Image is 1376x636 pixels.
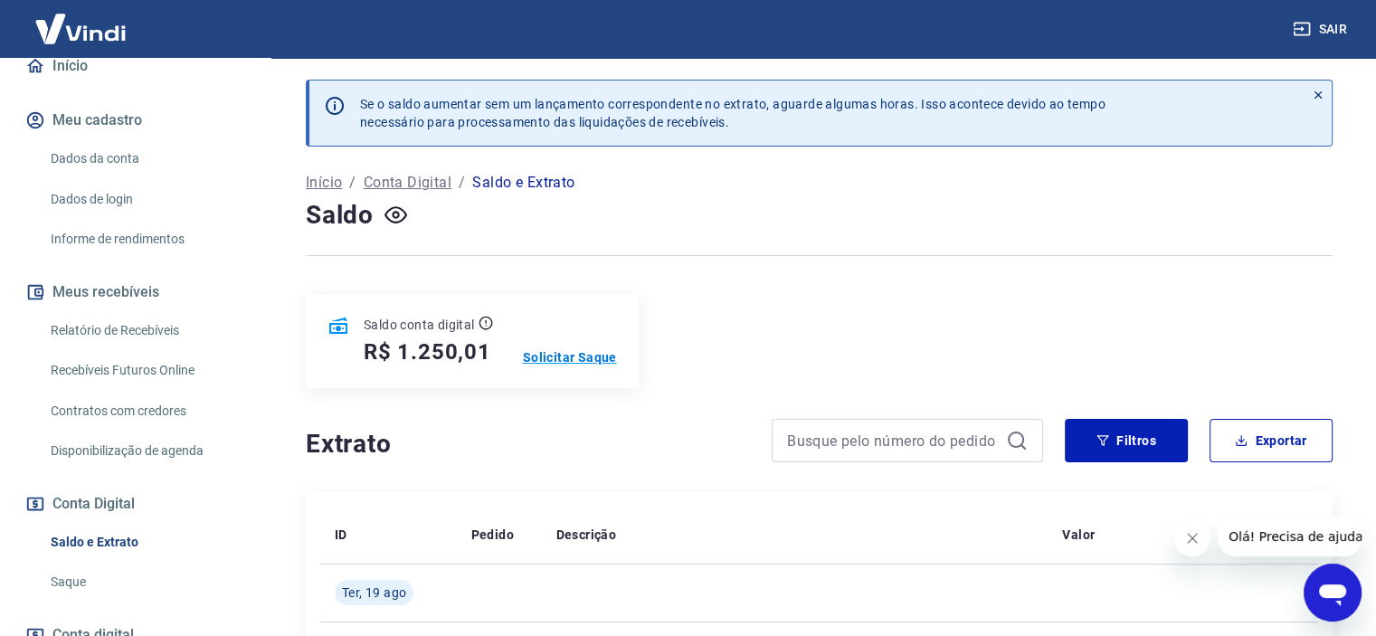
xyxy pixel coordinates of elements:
a: Dados de login [43,181,249,218]
h4: Saldo [306,197,374,233]
button: Conta Digital [22,484,249,524]
img: Vindi [22,1,139,56]
iframe: Mensagem da empresa [1218,517,1362,556]
p: ID [335,526,347,544]
p: Descrição [555,526,616,544]
button: Meus recebíveis [22,272,249,312]
span: Olá! Precisa de ajuda? [11,13,152,27]
p: Valor [1062,526,1095,544]
h4: Extrato [306,426,750,462]
a: Saque [43,564,249,601]
a: Saldo e Extrato [43,524,249,561]
p: / [349,172,356,194]
h5: R$ 1.250,01 [364,337,491,366]
p: Saldo conta digital [364,316,475,334]
a: Conta Digital [364,172,451,194]
iframe: Botão para abrir a janela de mensagens [1304,564,1362,622]
a: Contratos com credores [43,393,249,430]
a: Relatório de Recebíveis [43,312,249,349]
a: Solicitar Saque [523,348,617,366]
a: Início [22,46,249,86]
a: Informe de rendimentos [43,221,249,258]
p: Pedido [471,526,514,544]
button: Meu cadastro [22,100,249,140]
a: Recebíveis Futuros Online [43,352,249,389]
a: Disponibilização de agenda [43,432,249,470]
a: Dados da conta [43,140,249,177]
p: / [459,172,465,194]
a: Início [306,172,342,194]
button: Filtros [1065,419,1188,462]
p: Saldo e Extrato [472,172,574,194]
iframe: Fechar mensagem [1174,520,1210,556]
p: Se o saldo aumentar sem um lançamento correspondente no extrato, aguarde algumas horas. Isso acon... [360,95,1106,131]
span: Ter, 19 ago [342,584,406,602]
button: Sair [1289,13,1354,46]
button: Exportar [1210,419,1333,462]
input: Busque pelo número do pedido [787,427,999,454]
